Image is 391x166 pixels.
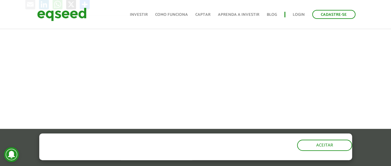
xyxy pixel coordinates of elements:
[293,13,305,17] a: Login
[155,13,188,17] a: Como funciona
[130,13,148,17] a: Investir
[195,13,210,17] a: Captar
[312,10,355,19] a: Cadastre-se
[121,155,192,160] a: política de privacidade e de cookies
[297,140,352,151] button: Aceitar
[37,6,87,23] img: EqSeed
[39,133,227,153] h5: O site da EqSeed utiliza cookies para melhorar sua navegação.
[218,13,259,17] a: Aprenda a investir
[39,154,227,160] p: Ao clicar em "aceitar", você aceita nossa .
[267,13,277,17] a: Blog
